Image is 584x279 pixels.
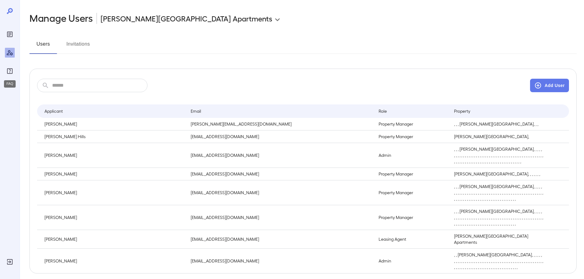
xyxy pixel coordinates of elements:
[374,104,449,118] th: Role
[191,121,369,127] p: [PERSON_NAME][EMAIL_ADDRESS][DOMAIN_NAME]
[379,236,444,242] p: Leasing Agent
[454,121,543,127] p: , , , [PERSON_NAME][GEOGRAPHIC_DATA], , ,
[44,171,181,177] p: [PERSON_NAME]
[191,171,369,177] p: [EMAIL_ADDRESS][DOMAIN_NAME]
[379,152,444,158] p: Admin
[44,121,181,127] p: [PERSON_NAME]
[44,258,181,264] p: [PERSON_NAME]
[191,236,369,242] p: [EMAIL_ADDRESS][DOMAIN_NAME]
[379,171,444,177] p: Property Manager
[5,257,15,267] div: Log Out
[191,134,369,140] p: [EMAIL_ADDRESS][DOMAIN_NAME]
[44,152,181,158] p: [PERSON_NAME]
[5,29,15,39] div: Reports
[101,13,272,23] p: [PERSON_NAME][GEOGRAPHIC_DATA] Apartments
[4,80,16,88] div: FAQ
[379,190,444,196] p: Property Manager
[454,134,543,140] p: [PERSON_NAME][GEOGRAPHIC_DATA],
[530,79,569,92] button: Add User
[454,208,543,227] p: , , , [PERSON_NAME][GEOGRAPHIC_DATA], , , , , , , , , , , , , , , , , , , , , , , , , , , , , , ,...
[44,236,181,242] p: [PERSON_NAME]
[191,258,369,264] p: [EMAIL_ADDRESS][DOMAIN_NAME]
[379,258,444,264] p: Admin
[454,171,543,177] p: [PERSON_NAME][GEOGRAPHIC_DATA], , , , , , ,
[186,104,374,118] th: Email
[379,134,444,140] p: Property Manager
[191,214,369,221] p: [EMAIL_ADDRESS][DOMAIN_NAME]
[454,183,543,202] p: , , , [PERSON_NAME][GEOGRAPHIC_DATA], , , , , , , , , , , , , , , , , , , , , , , , , , , , , , ,...
[5,66,15,76] div: FAQ
[44,214,181,221] p: [PERSON_NAME]
[29,12,93,25] h2: Manage Users
[5,48,15,58] div: Manage Users
[191,152,369,158] p: [EMAIL_ADDRESS][DOMAIN_NAME]
[29,39,57,54] button: Users
[44,134,181,140] p: [PERSON_NAME] Hills
[454,233,543,245] p: [PERSON_NAME][GEOGRAPHIC_DATA] Apartments
[379,121,444,127] p: Property Manager
[191,190,369,196] p: [EMAIL_ADDRESS][DOMAIN_NAME]
[454,252,543,270] p: , , [PERSON_NAME][GEOGRAPHIC_DATA], , , , , , , , , , , , , , , , , , , , , , , , , , , , , , , ,...
[64,39,92,54] button: Invitations
[37,104,186,118] th: Applicant
[449,104,548,118] th: Property
[379,214,444,221] p: Property Manager
[454,146,543,164] p: , , , [PERSON_NAME][GEOGRAPHIC_DATA], , , , , , , , , , , , , , , , , , , , , , , , , , , , , , ,...
[44,190,181,196] p: [PERSON_NAME]
[37,104,569,273] table: simple table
